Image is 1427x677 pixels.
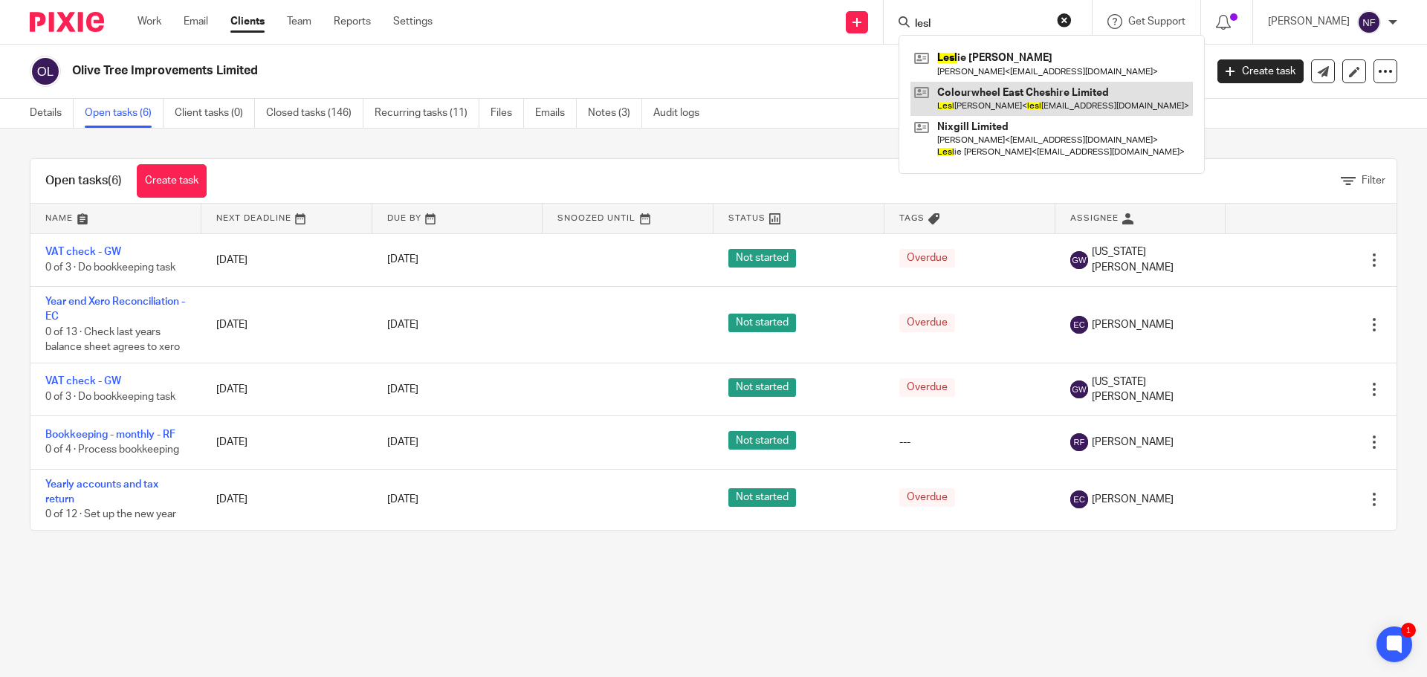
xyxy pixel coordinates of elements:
span: (6) [108,175,122,187]
a: Notes (3) [588,99,642,128]
td: [DATE] [201,233,372,286]
img: svg%3E [1070,251,1088,269]
h2: Olive Tree Improvements Limited [72,63,971,79]
span: [DATE] [387,384,418,395]
span: Snoozed Until [557,214,635,222]
span: Status [728,214,766,222]
td: [DATE] [201,286,372,363]
span: 0 of 3 · Do bookkeeping task [45,392,175,402]
h1: Open tasks [45,173,122,189]
span: [US_STATE][PERSON_NAME] [1092,244,1211,275]
a: Year end Xero Reconciliation - EC [45,297,185,322]
a: Closed tasks (146) [266,99,363,128]
span: [PERSON_NAME] [1092,435,1174,450]
span: 0 of 12 · Set up the new year [45,509,176,519]
span: Overdue [899,488,955,507]
td: [DATE] [201,469,372,530]
a: Bookkeeping - monthly - RF [45,430,175,440]
a: Work [137,14,161,29]
span: 0 of 3 · Do bookkeeping task [45,262,175,273]
a: Recurring tasks (11) [375,99,479,128]
img: svg%3E [1070,433,1088,451]
span: Filter [1362,175,1385,186]
a: Client tasks (0) [175,99,255,128]
span: 0 of 13 · Check last years balance sheet agrees to xero [45,327,180,353]
span: Not started [728,249,796,268]
a: Yearly accounts and tax return [45,479,158,505]
a: Reports [334,14,371,29]
a: Create task [137,164,207,198]
span: Not started [728,431,796,450]
a: VAT check - GW [45,247,121,257]
span: [DATE] [387,320,418,330]
span: [US_STATE][PERSON_NAME] [1092,375,1211,405]
a: Create task [1217,59,1304,83]
span: Not started [728,378,796,397]
a: Files [491,99,524,128]
a: Audit logs [653,99,711,128]
input: Search [913,18,1047,31]
span: [PERSON_NAME] [1092,317,1174,332]
span: Not started [728,314,796,332]
span: Overdue [899,249,955,268]
span: [PERSON_NAME] [1092,492,1174,507]
a: Settings [393,14,433,29]
img: svg%3E [30,56,61,87]
a: VAT check - GW [45,376,121,386]
span: Overdue [899,378,955,397]
div: --- [899,435,1041,450]
img: svg%3E [1070,316,1088,334]
span: 0 of 4 · Process bookkeeping [45,444,179,455]
img: Pixie [30,12,104,32]
span: Tags [899,214,925,222]
span: [DATE] [387,494,418,505]
div: 1 [1401,623,1416,638]
a: Team [287,14,311,29]
a: Details [30,99,74,128]
img: svg%3E [1070,490,1088,508]
a: Open tasks (6) [85,99,164,128]
p: [PERSON_NAME] [1268,14,1350,29]
span: Get Support [1128,16,1185,27]
span: Not started [728,488,796,507]
span: [DATE] [387,437,418,447]
td: [DATE] [201,416,372,469]
a: Emails [535,99,577,128]
img: svg%3E [1070,380,1088,398]
a: Clients [230,14,265,29]
span: Overdue [899,314,955,332]
button: Clear [1057,13,1072,27]
a: Email [184,14,208,29]
span: [DATE] [387,255,418,265]
img: svg%3E [1357,10,1381,34]
td: [DATE] [201,363,372,415]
